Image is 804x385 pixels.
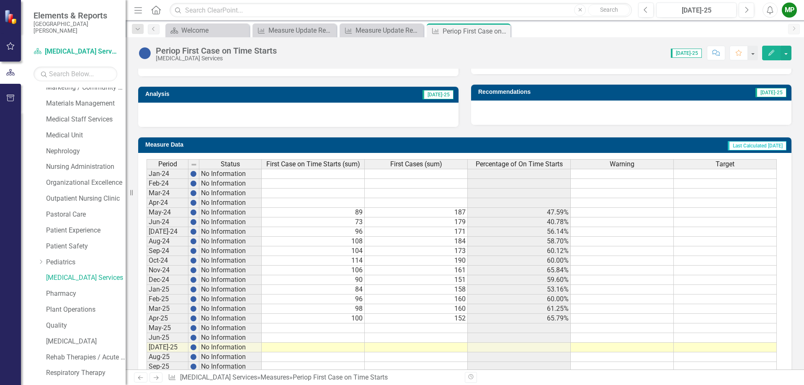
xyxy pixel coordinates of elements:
h3: Analysis [145,91,278,97]
span: [DATE]-25 [423,90,454,99]
td: 114 [262,256,365,266]
span: Target [716,160,734,168]
a: Nursing Administration [46,162,126,172]
td: 152 [365,314,468,323]
td: 96 [262,295,365,304]
td: No Information [199,256,262,266]
img: BgCOk07PiH71IgAAAABJRU5ErkJggg== [190,334,197,341]
td: No Information [199,169,262,179]
td: 187 [365,208,468,217]
td: Mar-25 [147,304,188,314]
a: Materials Management [46,99,126,109]
td: 104 [262,246,365,256]
td: No Information [199,295,262,304]
span: Last Calculated [DATE] [728,141,786,150]
td: Mar-24 [147,189,188,198]
input: Search ClearPoint... [170,3,632,18]
h3: Measure Data [145,142,396,148]
span: First Case on Time Starts (sum) [266,160,360,168]
td: No Information [199,208,262,217]
td: 73 [262,217,365,227]
td: Jan-25 [147,285,188,295]
button: MP [782,3,797,18]
td: Aug-25 [147,352,188,362]
td: Apr-24 [147,198,188,208]
a: Welcome [167,25,247,36]
td: May-24 [147,208,188,217]
td: 61.25% [468,304,571,314]
td: 59.60% [468,275,571,285]
a: Pharmacy [46,289,126,299]
td: 190 [365,256,468,266]
td: Sep-25 [147,362,188,372]
td: 106 [262,266,365,275]
td: 58.70% [468,237,571,246]
a: Pastoral Care [46,210,126,220]
td: 47.59% [468,208,571,217]
td: No Information [199,237,262,246]
a: Organizational Excellence [46,178,126,188]
div: Welcome [181,25,247,36]
a: Measure Update Report [255,25,334,36]
td: 90 [262,275,365,285]
img: BgCOk07PiH71IgAAAABJRU5ErkJggg== [190,180,197,187]
td: No Information [199,217,262,227]
td: Feb-25 [147,295,188,304]
img: BgCOk07PiH71IgAAAABJRU5ErkJggg== [190,209,197,216]
td: 96 [262,227,365,237]
td: Dec-24 [147,275,188,285]
a: Medical Unit [46,131,126,140]
td: 53.16% [468,285,571,295]
div: Periop First Case on Time Starts [156,46,277,55]
div: Measure Update Report [356,25,421,36]
td: No Information [199,266,262,275]
td: 161 [365,266,468,275]
img: BgCOk07PiH71IgAAAABJRU5ErkJggg== [190,199,197,206]
a: Patient Safety [46,242,126,251]
div: Periop First Case on Time Starts [293,373,388,381]
a: Quality [46,321,126,331]
img: BgCOk07PiH71IgAAAABJRU5ErkJggg== [190,267,197,274]
img: No Information [138,47,152,60]
img: BgCOk07PiH71IgAAAABJRU5ErkJggg== [190,344,197,351]
td: Nov-24 [147,266,188,275]
td: 60.00% [468,256,571,266]
td: 108 [262,237,365,246]
td: No Information [199,314,262,323]
button: [DATE]-25 [656,3,737,18]
img: BgCOk07PiH71IgAAAABJRU5ErkJggg== [190,315,197,322]
td: No Information [199,227,262,237]
img: BgCOk07PiH71IgAAAABJRU5ErkJggg== [190,190,197,196]
td: No Information [199,275,262,285]
td: 151 [365,275,468,285]
td: 56.14% [468,227,571,237]
td: 60.12% [468,246,571,256]
td: Aug-24 [147,237,188,246]
td: 179 [365,217,468,227]
td: Feb-24 [147,179,188,189]
a: Measure Update Report [342,25,421,36]
a: Nephrology [46,147,126,156]
a: [MEDICAL_DATA] Services [180,373,257,381]
span: [DATE]-25 [755,88,786,97]
td: 160 [365,304,468,314]
a: Marketing / Community Services [46,83,126,93]
td: May-25 [147,323,188,333]
img: BgCOk07PiH71IgAAAABJRU5ErkJggg== [190,286,197,293]
img: BgCOk07PiH71IgAAAABJRU5ErkJggg== [190,296,197,302]
img: 8DAGhfEEPCf229AAAAAElFTkSuQmCC [191,161,197,168]
span: Status [221,160,240,168]
span: [DATE]-25 [671,49,702,58]
td: 84 [262,285,365,295]
div: Periop First Case on Time Starts [443,26,508,36]
td: [DATE]-24 [147,227,188,237]
td: 171 [365,227,468,237]
td: Jun-25 [147,333,188,343]
td: No Information [199,323,262,333]
td: No Information [199,352,262,362]
td: No Information [199,304,262,314]
td: No Information [199,189,262,198]
img: BgCOk07PiH71IgAAAABJRU5ErkJggg== [190,228,197,235]
a: Respiratory Therapy [46,368,126,378]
